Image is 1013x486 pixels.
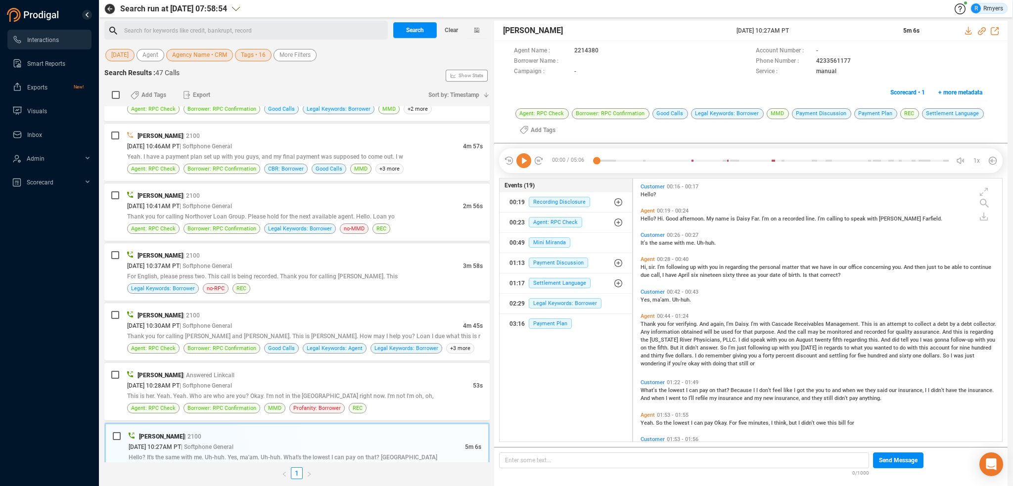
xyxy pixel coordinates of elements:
[933,321,937,327] span: a
[867,216,879,222] span: with
[723,272,736,278] span: sixty
[910,337,920,343] span: you
[706,216,715,222] span: My
[638,181,1002,441] div: grid
[824,345,844,351] span: regards
[777,329,788,335] span: And
[127,203,180,210] span: [DATE] 10:41AM PT
[382,104,396,114] span: MMD
[27,37,59,44] span: Interactions
[529,217,582,227] span: Agent: RPC Check
[953,329,964,335] span: this
[509,296,525,311] div: 02:29
[832,337,844,343] span: fifth
[125,87,172,103] button: Add Tags
[922,216,942,222] span: Farfield.
[463,263,483,269] span: 3m 58s
[678,272,691,278] span: April
[864,264,892,270] span: concerning
[268,224,332,233] span: Legal Keywords: Borrower
[127,213,395,220] span: Thank you for calling Northover Loan Group. Please hold for the next available agent. Hello. Loan yo
[800,264,812,270] span: that
[890,85,925,100] span: Scorecard • 1
[973,321,996,327] span: collector.
[7,125,92,144] li: Inbox
[933,85,988,100] button: + more metadata
[131,104,176,114] span: Agent: RPC Check
[529,318,572,329] span: Payment Plan
[641,191,656,198] span: Hello?
[864,345,874,351] span: you
[529,278,591,288] span: Settlement Language
[735,321,751,327] span: Daisy.
[509,316,525,332] div: 03:16
[183,252,200,259] span: | 2100
[657,345,670,351] span: fifth.
[915,264,927,270] span: then
[700,345,720,351] span: answer.
[881,337,892,343] span: And
[274,49,317,61] button: More Filters
[788,272,803,278] span: birth.
[463,322,483,329] span: 4m 45s
[808,329,820,335] span: may
[920,337,923,343] span: I
[111,49,129,61] span: [DATE]
[446,343,474,353] span: +3 more
[641,321,657,327] span: Thank
[7,30,92,49] li: Interactions
[27,132,42,138] span: Inbox
[177,87,216,103] button: Export
[827,216,844,222] span: calling
[818,345,824,351] span: in
[172,49,227,61] span: Agency Name • CRM
[721,329,735,335] span: used
[974,3,978,13] span: R
[509,215,525,230] div: 00:23
[142,49,158,61] span: Agent
[975,337,987,343] span: with
[788,337,796,343] span: on
[641,264,648,270] span: Hi,
[709,264,719,270] span: you
[750,272,758,278] span: as
[74,77,84,97] span: New!
[680,216,706,222] span: afternoon.
[138,312,183,319] span: [PERSON_NAME]
[971,3,1003,13] div: Rmyers
[723,337,738,343] span: PLLC.
[529,298,601,309] span: Legal Keywords: Borrower
[667,321,676,327] span: for
[104,183,490,241] div: [PERSON_NAME]| 2100[DATE] 10:41AM PT| Softphone General2m 56sThank you for calling Northover Loan...
[138,192,183,199] span: [PERSON_NAME]
[697,240,716,246] span: Uh-huh.
[957,321,961,327] span: a
[268,344,295,353] span: Good Calls
[235,49,272,61] button: Tags • 16
[193,87,210,103] span: Export
[641,216,657,222] span: Hello?
[641,272,651,278] span: due
[131,344,176,353] span: Agent: RPC Check
[666,216,680,222] span: Good
[641,337,650,343] span: the
[952,264,964,270] span: able
[874,321,879,327] span: is
[738,337,741,343] span: I
[915,321,933,327] span: collect
[531,122,555,138] span: Add Tags
[131,284,195,293] span: Legal Keywords: Borrower
[676,321,699,327] span: verifying.
[848,264,864,270] span: office
[187,164,256,174] span: Borrower: RPC Confirmation
[27,84,47,91] span: Exports
[944,264,952,270] span: be
[180,143,232,150] span: | Softphone General
[509,255,525,271] div: 01:13
[666,264,690,270] span: following
[500,253,632,273] button: 01:13Payment Discussion
[728,345,737,351] span: I'm
[7,77,92,97] li: Exports
[446,70,488,82] button: Show Stats
[861,321,874,327] span: This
